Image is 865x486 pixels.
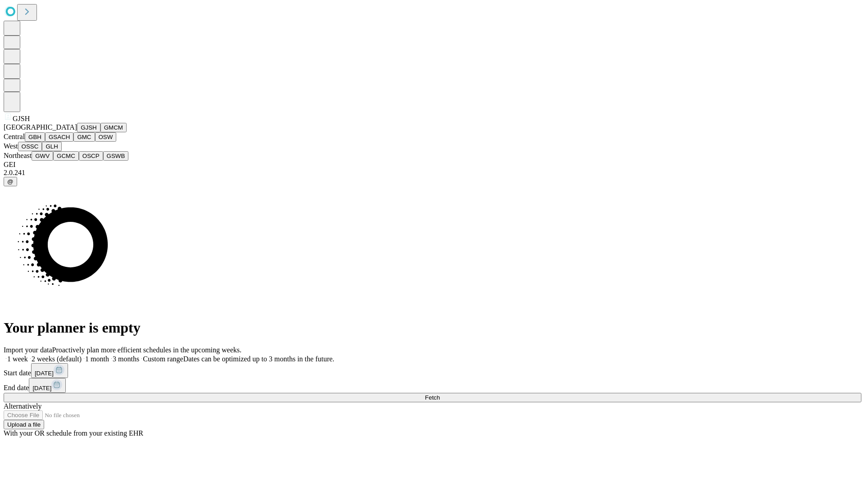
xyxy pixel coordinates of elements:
[52,346,241,354] span: Proactively plan more efficient schedules in the upcoming weeks.
[29,378,66,393] button: [DATE]
[103,151,129,161] button: GSWB
[4,161,861,169] div: GEI
[85,355,109,363] span: 1 month
[4,319,861,336] h1: Your planner is empty
[113,355,139,363] span: 3 months
[32,151,53,161] button: GWV
[4,402,41,410] span: Alternatively
[32,385,51,391] span: [DATE]
[35,370,54,377] span: [DATE]
[143,355,183,363] span: Custom range
[4,123,77,131] span: [GEOGRAPHIC_DATA]
[79,151,103,161] button: OSCP
[100,123,127,132] button: GMCM
[53,151,79,161] button: GCMC
[7,178,14,185] span: @
[425,394,440,401] span: Fetch
[183,355,334,363] span: Dates can be optimized up to 3 months in the future.
[4,429,143,437] span: With your OR schedule from your existing EHR
[32,355,82,363] span: 2 weeks (default)
[4,169,861,177] div: 2.0.241
[4,133,25,140] span: Central
[73,132,95,142] button: GMC
[42,142,61,151] button: GLH
[4,378,861,393] div: End date
[31,363,68,378] button: [DATE]
[4,177,17,186] button: @
[13,115,30,122] span: GJSH
[4,393,861,402] button: Fetch
[4,346,52,354] span: Import your data
[95,132,117,142] button: OSW
[18,142,42,151] button: OSSC
[4,420,44,429] button: Upload a file
[25,132,45,142] button: GBH
[7,355,28,363] span: 1 week
[4,142,18,150] span: West
[45,132,73,142] button: GSACH
[4,152,32,159] span: Northeast
[4,363,861,378] div: Start date
[77,123,100,132] button: GJSH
